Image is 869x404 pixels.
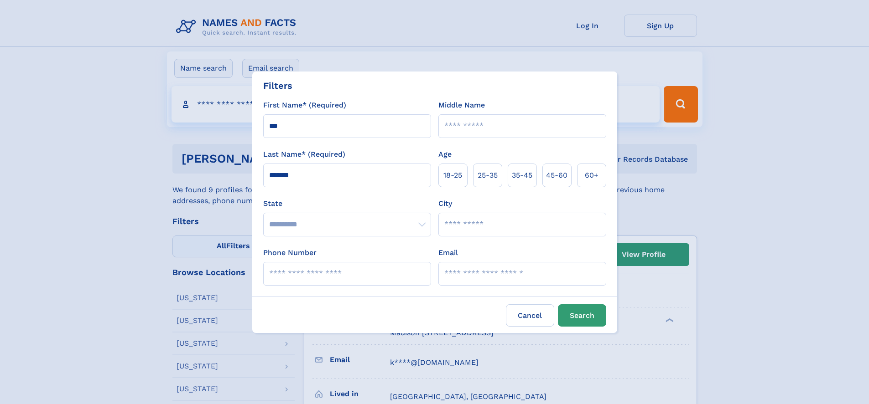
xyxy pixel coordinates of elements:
[558,304,606,327] button: Search
[263,79,292,92] div: Filters
[478,170,498,181] span: 25‑35
[443,170,462,181] span: 18‑25
[585,170,598,181] span: 60+
[506,304,554,327] label: Cancel
[438,100,485,111] label: Middle Name
[438,247,458,258] label: Email
[263,247,317,258] label: Phone Number
[438,149,452,160] label: Age
[263,100,346,111] label: First Name* (Required)
[512,170,532,181] span: 35‑45
[438,198,452,209] label: City
[546,170,567,181] span: 45‑60
[263,149,345,160] label: Last Name* (Required)
[263,198,431,209] label: State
